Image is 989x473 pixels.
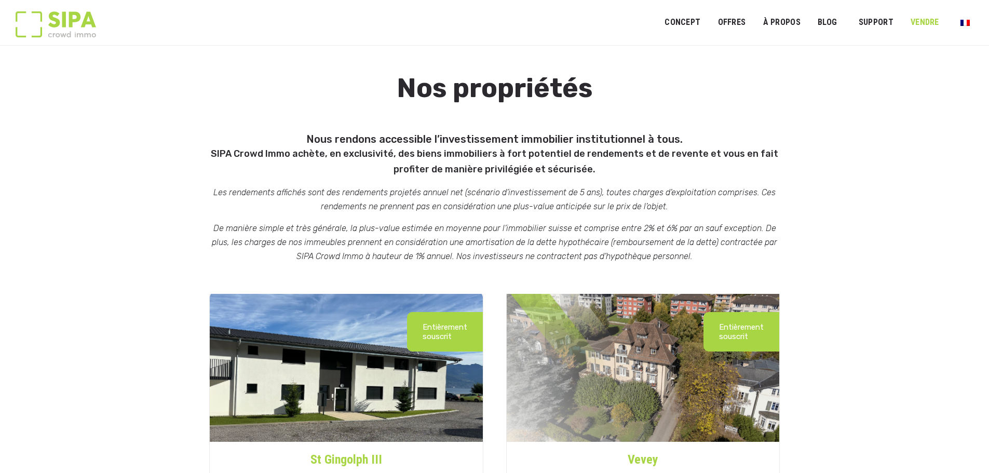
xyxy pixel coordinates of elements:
img: Logo [16,11,96,37]
a: SUPPORT [852,11,900,34]
h5: Nous rendons accessible l’investissement immobilier institutionnel à tous. [204,128,785,178]
p: SIPA Crowd Immo achète, en exclusivité, des biens immobiliers à fort potentiel de rendements et d... [204,146,785,178]
p: Entièrement souscrit [423,322,467,341]
em: Les rendements affichés sont des rendements projetés annuel net (scénario d’investissement de 5 a... [213,187,776,211]
img: Français [960,20,970,26]
a: Vevey [507,442,780,469]
img: st-gin-iii [210,294,483,442]
a: Blog [811,11,844,34]
p: Entièrement souscrit [719,322,764,341]
h1: Nos propriétés [204,74,785,128]
a: Concept [658,11,707,34]
a: Passer à [954,12,977,32]
em: De manière simple et très générale, la plus-value estimée en moyenne pour l’immobilier suisse et ... [212,223,777,261]
a: OFFRES [711,11,752,34]
nav: Menu principal [665,9,973,35]
a: St Gingolph III [210,442,483,469]
a: À PROPOS [756,11,807,34]
a: VENDRE [904,11,946,34]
